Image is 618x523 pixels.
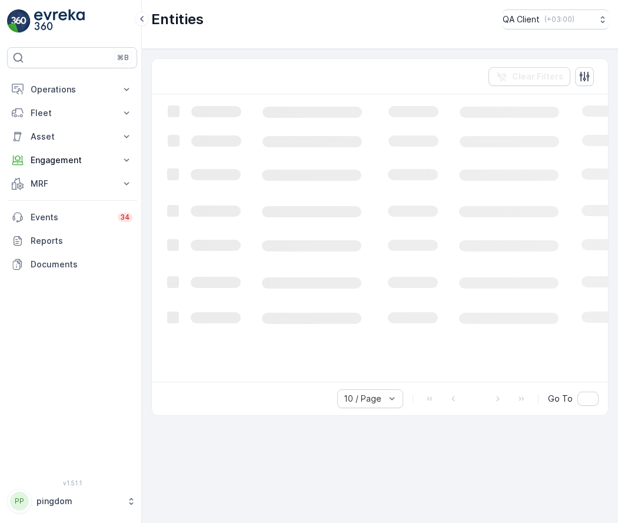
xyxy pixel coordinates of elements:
button: MRF [7,172,137,196]
p: Fleet [31,107,114,119]
p: Documents [31,259,132,270]
p: pingdom [36,495,121,507]
p: Operations [31,84,114,95]
a: Documents [7,253,137,276]
span: Go To [548,393,573,405]
button: QA Client(+03:00) [503,9,609,29]
button: Clear Filters [489,67,570,86]
button: Operations [7,78,137,101]
img: logo [7,9,31,33]
span: v 1.51.1 [7,479,137,486]
button: PPpingdom [7,489,137,514]
p: Reports [31,235,132,247]
p: QA Client [503,14,540,25]
p: Asset [31,131,114,143]
a: Reports [7,229,137,253]
img: logo_light-DOdMpM7g.png [34,9,85,33]
p: ⌘B [117,53,129,62]
p: Entities [151,10,204,29]
p: ( +03:00 ) [544,15,574,24]
button: Engagement [7,148,137,172]
a: Events34 [7,206,137,229]
p: Events [31,211,111,223]
button: Asset [7,125,137,148]
p: MRF [31,178,114,190]
p: Engagement [31,154,114,166]
div: PP [10,492,29,511]
p: 34 [120,213,130,222]
button: Fleet [7,101,137,125]
p: Clear Filters [512,71,563,82]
